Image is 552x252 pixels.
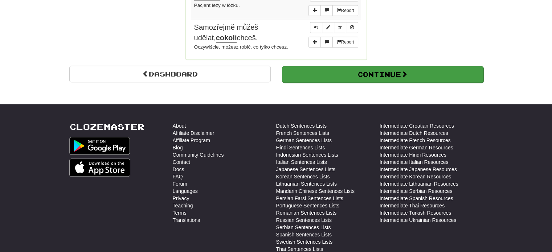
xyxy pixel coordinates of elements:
[308,37,358,47] div: More sentence controls
[276,224,331,231] a: Serbian Sentences Lists
[276,173,330,180] a: Korean Sentences Lists
[276,209,337,216] a: Romanian Sentences Lists
[173,137,210,144] a: Affiliate Program
[380,187,453,195] a: Intermediate Serbian Resources
[276,195,343,202] a: Persian Farsi Sentences Lists
[380,216,457,224] a: Intermediate Ukrainian Resources
[380,144,453,151] a: Intermediate German Resources
[346,22,358,33] button: Toggle ignore
[276,151,338,158] a: Indonesian Sentences Lists
[173,173,183,180] a: FAQ
[173,195,189,202] a: Privacy
[380,151,446,158] a: Intermediate Hindi Resources
[380,166,457,173] a: Intermediate Japanese Resources
[310,22,322,33] button: Play sentence audio
[173,166,184,173] a: Docs
[380,180,458,187] a: Intermediate Lithuanian Resources
[380,158,449,166] a: Intermediate Italian Resources
[173,151,224,158] a: Community Guidelines
[380,129,448,137] a: Intermediate Dutch Resources
[308,5,321,16] button: Add sentence to collection
[173,122,186,129] a: About
[173,209,187,216] a: Terms
[334,22,346,33] button: Toggle favorite
[322,22,334,33] button: Edit sentence
[173,180,187,187] a: Forum
[380,122,454,129] a: Intermediate Croatian Resources
[69,158,131,177] img: Get it on App Store
[276,166,335,173] a: Japanese Sentences Lists
[276,180,337,187] a: Lithuanian Sentences Lists
[282,66,483,83] button: Continue
[276,187,355,195] a: Mandarin Chinese Sentences Lists
[276,231,332,238] a: Spanish Sentences Lists
[194,23,258,42] span: Samozřejmě můžeš udělat, chceš.
[276,129,329,137] a: French Sentences Lists
[276,216,332,224] a: Russian Sentences Lists
[332,37,358,47] button: Report
[173,144,183,151] a: Blog
[380,202,445,209] a: Intermediate Thai Resources
[276,158,327,166] a: Italian Sentences Lists
[173,202,193,209] a: Teaching
[173,187,198,195] a: Languages
[332,5,358,16] button: Report
[380,137,451,144] a: Intermediate French Resources
[173,216,200,224] a: Translations
[276,238,333,245] a: Swedish Sentences Lists
[276,144,325,151] a: Hindi Sentences Lists
[310,22,358,33] div: Sentence controls
[380,173,451,180] a: Intermediate Korean Resources
[173,129,214,137] a: Affiliate Disclaimer
[276,202,339,209] a: Portuguese Sentences Lists
[276,122,327,129] a: Dutch Sentences Lists
[216,34,237,42] u: cokoli
[69,137,130,155] img: Get it on Google Play
[69,66,271,82] a: Dashboard
[194,3,240,8] small: Pacjent leży w łóżku.
[69,122,144,131] a: Clozemaster
[380,195,453,202] a: Intermediate Spanish Resources
[276,137,332,144] a: German Sentences Lists
[308,5,358,16] div: More sentence controls
[380,209,451,216] a: Intermediate Turkish Resources
[194,44,288,50] small: Oczywiście, możesz robić, co tylko chcesz.
[308,37,321,47] button: Add sentence to collection
[173,158,190,166] a: Contact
